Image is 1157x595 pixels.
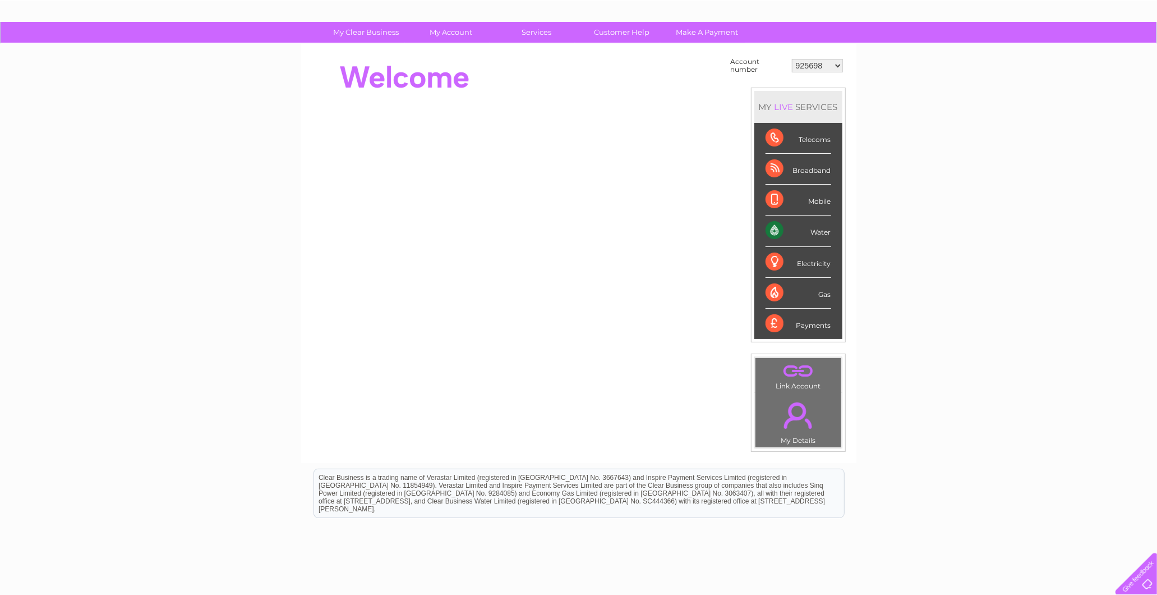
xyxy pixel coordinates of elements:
[766,154,831,185] div: Broadband
[766,309,831,339] div: Payments
[575,22,668,43] a: Customer Help
[728,55,789,76] td: Account number
[320,22,412,43] a: My Clear Business
[1082,48,1110,56] a: Contact
[766,123,831,154] div: Telecoms
[490,22,583,43] a: Services
[40,29,98,63] img: logo.png
[1059,48,1076,56] a: Blog
[772,102,796,112] div: LIVE
[758,396,838,435] a: .
[766,247,831,278] div: Electricity
[766,185,831,216] div: Mobile
[405,22,497,43] a: My Account
[988,48,1012,56] a: Energy
[755,393,842,448] td: My Details
[314,6,844,54] div: Clear Business is a trading name of Verastar Limited (registered in [GEOGRAPHIC_DATA] No. 3667643...
[758,361,838,381] a: .
[946,6,1023,20] a: 0333 014 3131
[661,22,753,43] a: Make A Payment
[754,91,842,123] div: MY SERVICES
[766,216,831,246] div: Water
[1019,48,1053,56] a: Telecoms
[755,358,842,393] td: Link Account
[1120,48,1146,56] a: Log out
[960,48,981,56] a: Water
[766,278,831,309] div: Gas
